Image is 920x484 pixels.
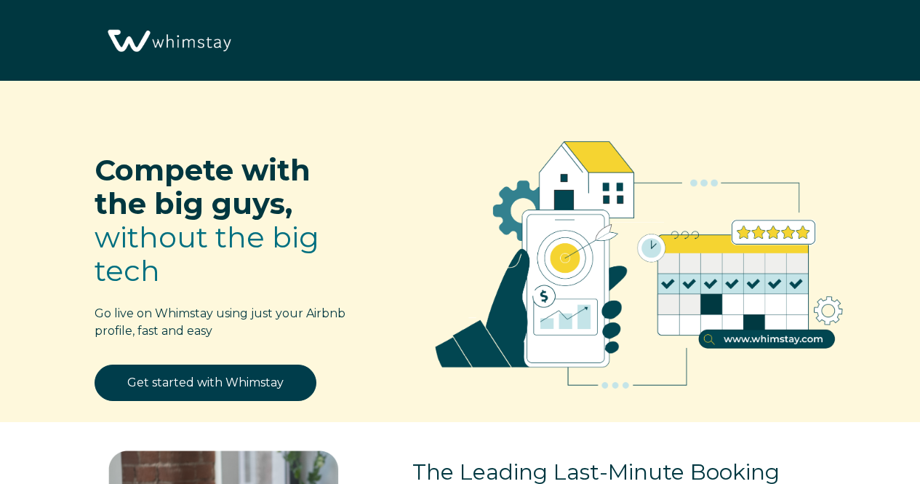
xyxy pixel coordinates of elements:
[95,219,319,288] span: without the big tech
[402,103,876,413] img: RBO Ilustrations-02
[95,152,311,221] span: Compete with the big guys,
[102,7,235,76] img: Whimstay Logo-02 1
[95,306,345,338] span: Go live on Whimstay using just your Airbnb profile, fast and easy
[95,365,316,401] a: Get started with Whimstay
